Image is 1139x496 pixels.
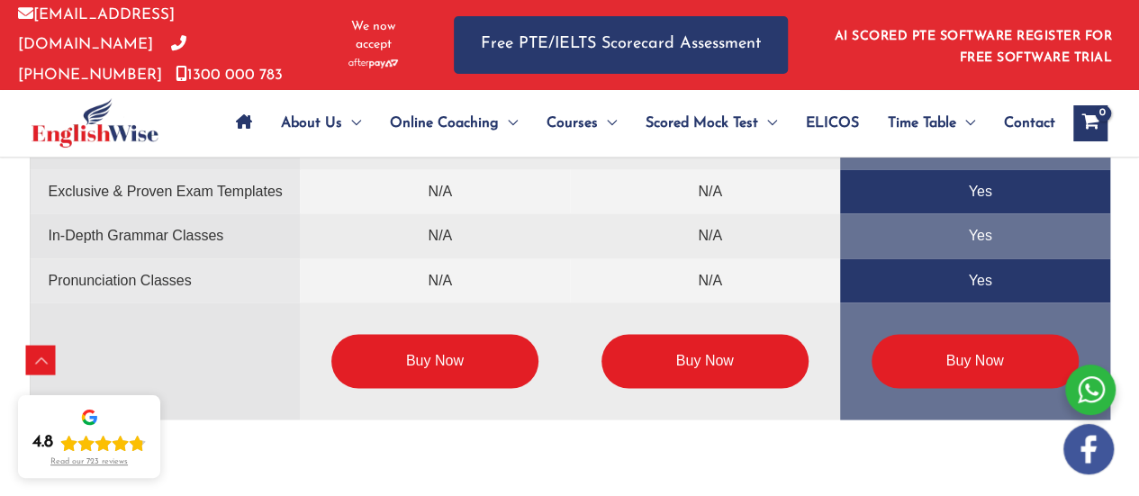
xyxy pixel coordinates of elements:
a: 1300 000 783 [176,68,283,83]
td: Yes [840,258,1110,302]
span: Scored Mock Test [646,92,758,155]
td: N/A [570,213,840,257]
td: N/A [570,169,840,213]
img: cropped-ew-logo [32,98,158,148]
td: N/A [300,258,570,302]
span: Menu Toggle [499,92,518,155]
span: Courses [547,92,598,155]
span: Contact [1004,92,1055,155]
span: Menu Toggle [598,92,617,155]
td: N/A [570,258,840,302]
span: Menu Toggle [758,92,777,155]
span: Time Table [888,92,956,155]
a: [EMAIL_ADDRESS][DOMAIN_NAME] [18,7,175,52]
img: white-facebook.png [1063,424,1114,474]
a: Time TableMenu Toggle [873,92,990,155]
div: Read our 723 reviews [50,457,128,467]
a: AI SCORED PTE SOFTWARE REGISTER FOR FREE SOFTWARE TRIAL [835,30,1113,65]
td: Pronunciation Classes [30,258,300,302]
span: Online Coaching [390,92,499,155]
div: Rating: 4.8 out of 5 [32,432,146,454]
td: N/A [300,213,570,257]
td: Yes [840,213,1110,257]
td: N/A [300,169,570,213]
a: Free PTE/IELTS Scorecard Assessment [454,16,788,73]
img: Afterpay-Logo [348,59,398,68]
span: About Us [281,92,342,155]
nav: Site Navigation: Main Menu [221,92,1055,155]
a: Buy Now [872,334,1079,388]
td: In-Depth Grammar Classes [30,213,300,257]
a: [PHONE_NUMBER] [18,37,186,82]
a: Buy Now [601,334,809,388]
a: Contact [990,92,1055,155]
span: We now accept [338,18,409,54]
a: ELICOS [791,92,873,155]
a: Scored Mock TestMenu Toggle [631,92,791,155]
div: 4.8 [32,432,53,454]
td: Yes [840,169,1110,213]
a: View Shopping Cart, empty [1073,105,1107,141]
a: About UsMenu Toggle [267,92,375,155]
td: Exclusive & Proven Exam Templates [30,169,300,213]
a: CoursesMenu Toggle [532,92,631,155]
span: Menu Toggle [956,92,975,155]
span: Menu Toggle [342,92,361,155]
a: Online CoachingMenu Toggle [375,92,532,155]
span: ELICOS [806,92,859,155]
a: Buy Now [331,334,538,388]
aside: Header Widget 1 [824,15,1121,74]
